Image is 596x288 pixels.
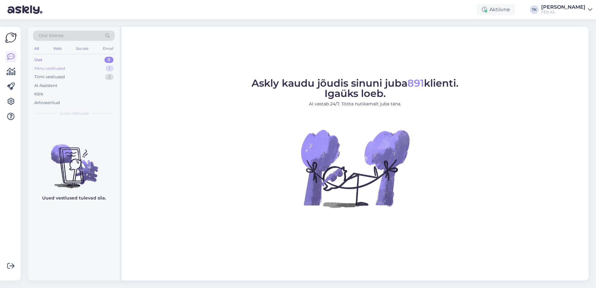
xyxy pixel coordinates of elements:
[105,74,113,80] div: 2
[34,91,43,97] div: Kõik
[530,5,539,14] div: TK
[28,133,120,189] img: No chats
[52,45,63,53] div: Web
[60,111,89,116] span: Uued vestlused
[541,10,585,15] div: FEB AS
[541,5,592,15] a: [PERSON_NAME]FEB AS
[106,65,113,72] div: 1
[34,74,65,80] div: Tiimi vestlused
[252,101,459,107] p: AI vastab 24/7. Tööta nutikamalt juba täna.
[42,195,106,201] p: Uued vestlused tulevad siia.
[39,32,64,39] span: Otsi kliente
[299,112,411,224] img: No Chat active
[407,77,424,89] span: 891
[252,77,459,99] span: Askly kaudu jõudis sinuni juba klienti. Igaüks loeb.
[34,83,57,89] div: AI Assistent
[34,65,65,72] div: Minu vestlused
[34,57,42,63] div: Uus
[34,100,60,106] div: Arhiveeritud
[5,32,17,44] img: Askly Logo
[33,45,40,53] div: All
[102,45,115,53] div: Email
[477,4,515,15] div: Aktiivne
[74,45,90,53] div: Socials
[541,5,585,10] div: [PERSON_NAME]
[104,57,113,63] div: 0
